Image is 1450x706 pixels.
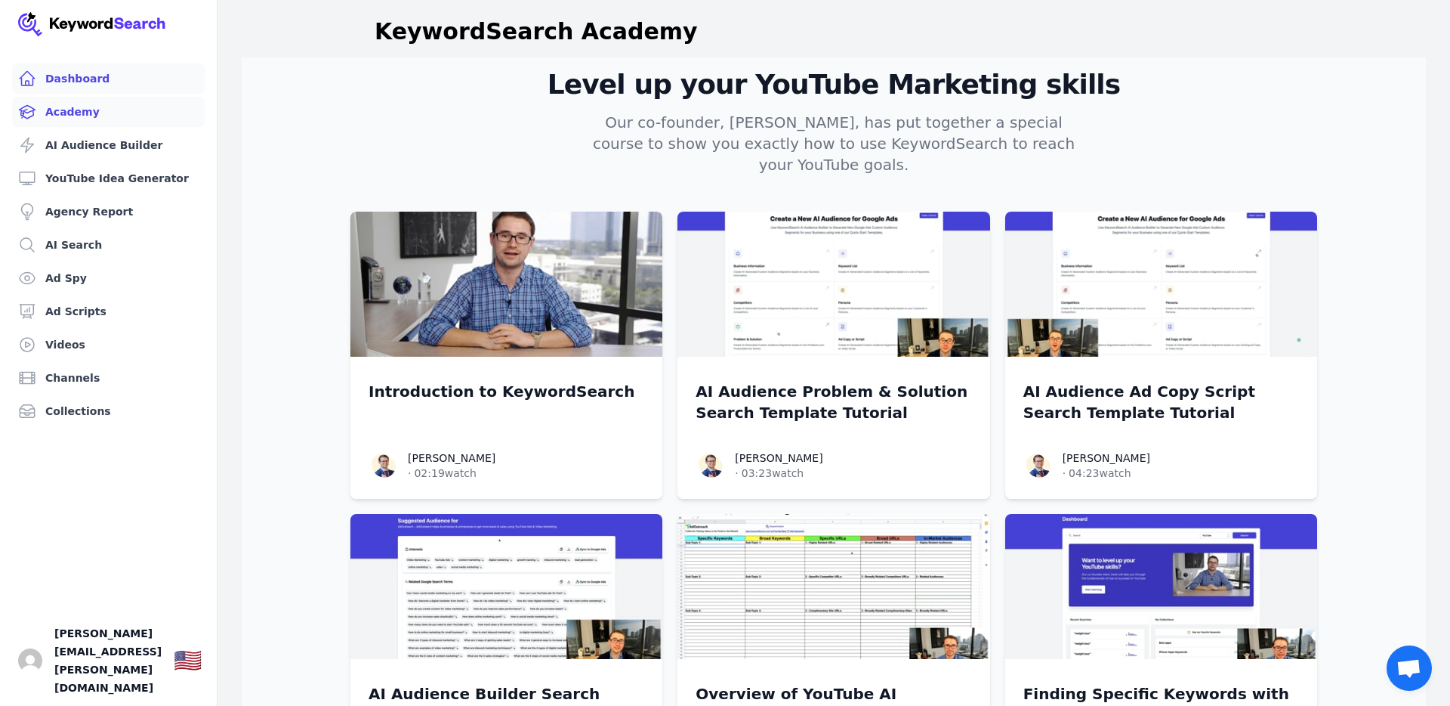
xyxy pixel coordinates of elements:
[54,624,162,697] span: [PERSON_NAME][EMAIL_ADDRESS][PERSON_NAME][DOMAIN_NAME]
[18,12,166,36] img: Your Company
[1063,452,1150,464] a: [PERSON_NAME]
[414,466,476,481] span: 02:19 watch
[12,163,205,194] a: YouTube Idea Generator
[1387,646,1432,691] div: Open chat
[12,63,205,94] a: Dashboard
[735,452,822,464] a: [PERSON_NAME]
[12,363,205,393] a: Channels
[1023,381,1299,423] a: AI Audience Ad Copy Script Search Template Tutorial
[408,466,411,481] span: ·
[350,70,1317,100] h2: Level up your YouTube Marketing skills
[369,381,644,402] a: Introduction to KeywordSearch
[696,381,971,423] a: AI Audience Problem & Solution Search Template Tutorial
[1069,466,1131,481] span: 04:23 watch
[12,296,205,327] a: Ad Scripts
[12,97,205,127] a: Academy
[1063,466,1066,481] span: ·
[174,647,202,674] div: 🇺🇸
[735,466,738,481] span: ·
[174,646,202,676] button: 🇺🇸
[12,230,205,260] a: AI Search
[742,466,804,481] span: 03:23 watch
[408,452,495,464] a: [PERSON_NAME]
[12,330,205,360] a: Videos
[12,263,205,293] a: Ad Spy
[18,649,42,673] button: Open user button
[12,396,205,426] a: Collections
[375,18,698,45] h1: KeywordSearch Academy
[12,130,205,160] a: AI Audience Builder
[580,112,1087,175] p: Our co-founder, [PERSON_NAME], has put together a special course to show you exactly how to use K...
[12,197,205,227] a: Agency Report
